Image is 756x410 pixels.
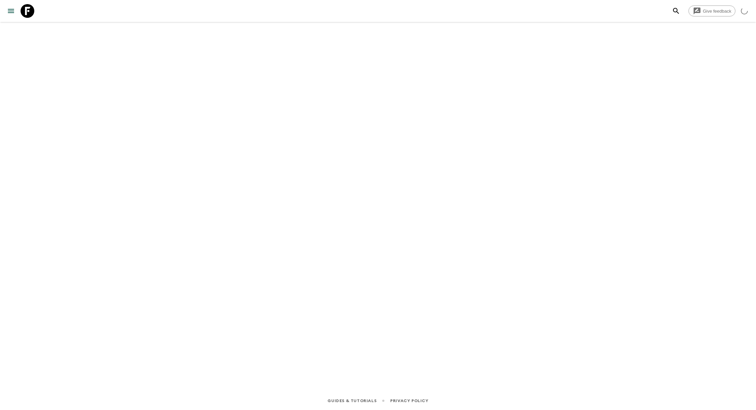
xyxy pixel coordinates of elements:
[699,9,735,14] span: Give feedback
[688,5,735,16] a: Give feedback
[390,397,428,405] a: Privacy Policy
[4,4,18,18] button: menu
[669,4,683,18] button: search adventures
[327,397,376,405] a: Guides & Tutorials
